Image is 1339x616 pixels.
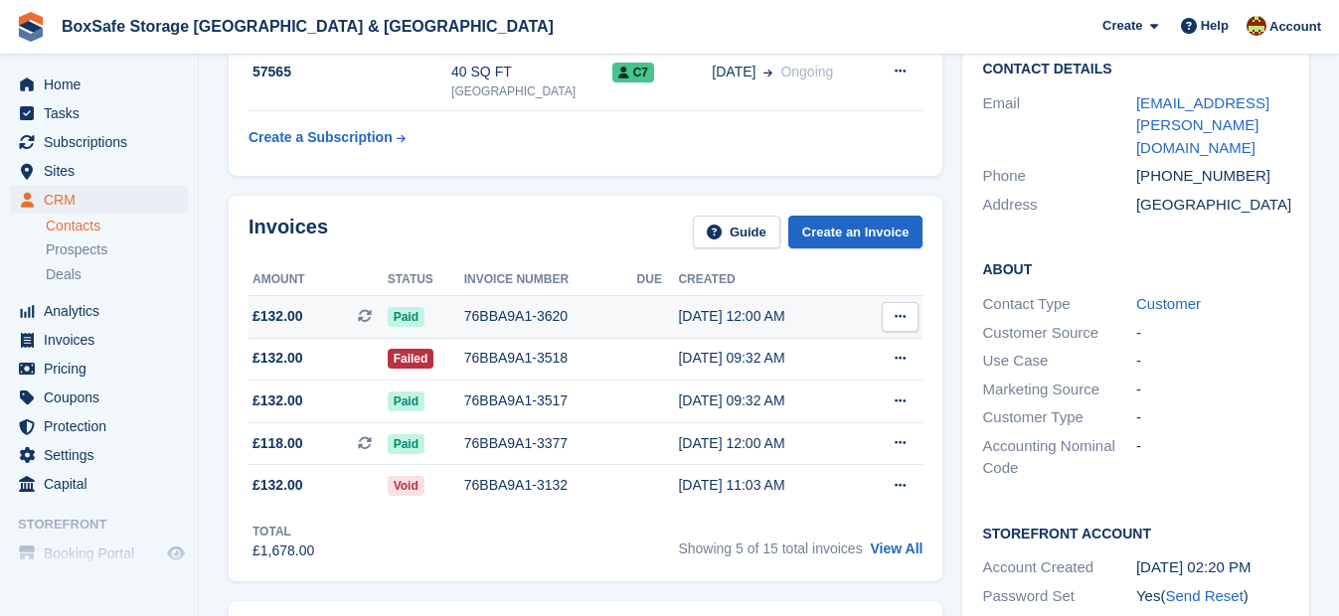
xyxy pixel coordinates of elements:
[44,186,163,214] span: CRM
[612,63,654,82] span: C7
[252,306,303,327] span: £132.00
[44,71,163,98] span: Home
[1165,587,1243,604] a: Send Reset
[1136,406,1290,429] div: -
[44,297,163,325] span: Analytics
[46,264,188,285] a: Deals
[44,99,163,127] span: Tasks
[780,64,833,79] span: Ongoing
[388,307,424,327] span: Paid
[637,264,679,296] th: Due
[164,541,188,565] a: Preview store
[678,475,854,496] div: [DATE] 11:03 AM
[678,264,854,296] th: Created
[1247,16,1266,36] img: Kim
[1136,295,1201,312] a: Customer
[10,157,188,185] a: menu
[982,379,1136,401] div: Marketing Source
[249,264,388,296] th: Amount
[982,435,1136,480] div: Accounting Nominal Code
[249,119,406,156] a: Create a Subscription
[388,434,424,454] span: Paid
[388,391,424,411] span: Paid
[44,412,163,440] span: Protection
[678,306,854,327] div: [DATE] 12:00 AM
[44,470,163,498] span: Capital
[982,194,1136,217] div: Address
[388,476,424,496] span: Void
[982,293,1136,316] div: Contact Type
[1201,16,1229,36] span: Help
[678,348,854,369] div: [DATE] 09:32 AM
[252,475,303,496] span: £132.00
[249,216,328,248] h2: Invoices
[1102,16,1142,36] span: Create
[252,433,303,454] span: £118.00
[982,585,1136,608] div: Password Set
[10,128,188,156] a: menu
[712,62,755,82] span: [DATE]
[10,470,188,498] a: menu
[982,165,1136,188] div: Phone
[44,128,163,156] span: Subscriptions
[44,384,163,411] span: Coupons
[10,71,188,98] a: menu
[46,217,188,235] a: Contacts
[1136,322,1290,345] div: -
[1136,556,1290,579] div: [DATE] 02:20 PM
[1136,194,1290,217] div: [GEOGRAPHIC_DATA]
[10,186,188,214] a: menu
[1136,435,1290,480] div: -
[44,441,163,469] span: Settings
[54,10,562,43] a: BoxSafe Storage [GEOGRAPHIC_DATA] & [GEOGRAPHIC_DATA]
[788,216,923,248] a: Create an Invoice
[46,265,82,284] span: Deals
[982,62,1289,77] h2: Contact Details
[44,326,163,354] span: Invoices
[982,556,1136,579] div: Account Created
[10,539,188,567] a: menu
[18,515,198,535] span: Storefront
[464,390,637,411] div: 76BBA9A1-3517
[1136,585,1290,608] div: Yes
[252,348,303,369] span: £132.00
[982,322,1136,345] div: Customer Source
[1136,165,1290,188] div: [PHONE_NUMBER]
[10,412,188,440] a: menu
[10,326,188,354] a: menu
[678,540,862,556] span: Showing 5 of 15 total invoices
[1136,379,1290,401] div: -
[10,355,188,383] a: menu
[10,384,188,411] a: menu
[388,349,434,369] span: Failed
[693,216,780,248] a: Guide
[44,157,163,185] span: Sites
[871,540,923,556] a: View All
[249,62,451,82] div: 57565
[388,264,464,296] th: Status
[44,355,163,383] span: Pricing
[464,475,637,496] div: 76BBA9A1-3132
[451,82,612,100] div: [GEOGRAPHIC_DATA]
[1269,17,1321,37] span: Account
[1136,94,1269,156] a: [EMAIL_ADDRESS][PERSON_NAME][DOMAIN_NAME]
[678,390,854,411] div: [DATE] 09:32 AM
[10,99,188,127] a: menu
[249,127,393,148] div: Create a Subscription
[1136,350,1290,373] div: -
[252,390,303,411] span: £132.00
[982,406,1136,429] div: Customer Type
[464,433,637,454] div: 76BBA9A1-3377
[46,239,188,260] a: Prospects
[10,297,188,325] a: menu
[46,240,107,259] span: Prospects
[252,540,314,561] div: £1,678.00
[10,441,188,469] a: menu
[16,12,46,42] img: stora-icon-8386f47178a22dfd0bd8f6a31ec36ba5ce8667c1dd55bd0f319d3a0aa187defe.svg
[982,92,1136,160] div: Email
[678,433,854,454] div: [DATE] 12:00 AM
[464,306,637,327] div: 76BBA9A1-3620
[464,264,637,296] th: Invoice number
[982,258,1289,278] h2: About
[451,62,612,82] div: 40 SQ FT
